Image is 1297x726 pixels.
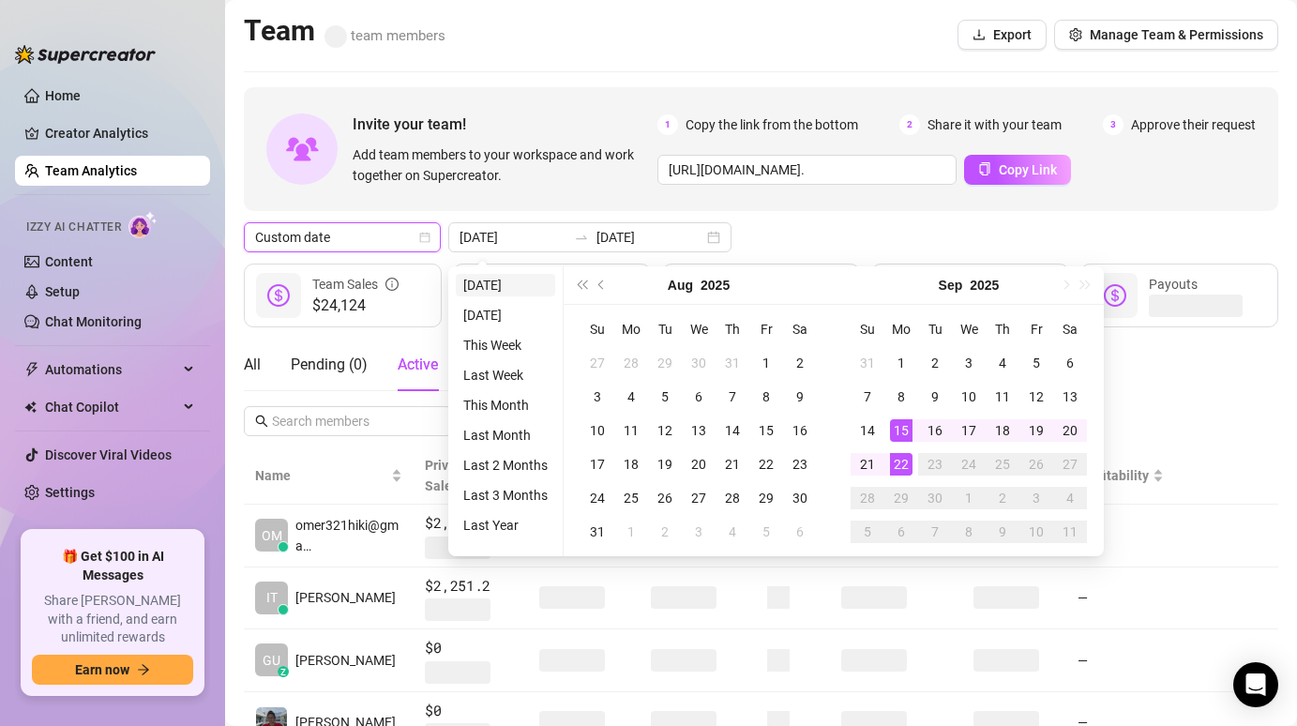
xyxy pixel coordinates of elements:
div: 1 [620,521,642,543]
th: We [952,312,986,346]
span: Name [255,465,387,486]
span: GU [263,650,280,671]
div: 28 [856,487,879,509]
span: to [574,230,589,245]
td: 2025-08-01 [749,346,783,380]
button: Manage Team & Permissions [1054,20,1278,50]
th: Th [986,312,1019,346]
div: 26 [1025,453,1048,476]
div: 23 [924,453,946,476]
li: Last 2 Months [456,454,555,476]
input: End date [596,227,703,248]
td: 2025-09-08 [884,380,918,414]
td: 2025-10-07 [918,515,952,549]
div: 5 [1025,352,1048,374]
div: 16 [924,419,946,442]
span: 2 [899,114,920,135]
div: 30 [789,487,811,509]
td: 2025-09-10 [952,380,986,414]
td: 2025-09-30 [918,481,952,515]
div: 8 [890,386,912,408]
td: 2025-09-12 [1019,380,1053,414]
div: 9 [789,386,811,408]
div: 4 [721,521,744,543]
div: 16 [789,419,811,442]
div: 29 [890,487,912,509]
button: Previous month (PageUp) [592,266,612,304]
div: 13 [1059,386,1081,408]
div: 12 [654,419,676,442]
div: 7 [856,386,879,408]
td: 2025-10-03 [1019,481,1053,515]
div: 10 [586,419,609,442]
div: 28 [721,487,744,509]
div: 5 [755,521,777,543]
div: 1 [755,352,777,374]
button: Copy Link [964,155,1071,185]
td: 2025-08-09 [783,380,817,414]
span: setting [1069,28,1082,41]
td: 2025-08-24 [581,481,614,515]
th: Fr [1019,312,1053,346]
li: This Week [456,334,555,356]
span: Active [398,355,438,373]
div: 14 [721,419,744,442]
span: omer321hiki@gma… [295,515,402,556]
div: 29 [654,352,676,374]
div: 5 [856,521,879,543]
li: [DATE] [456,274,555,296]
div: 19 [1025,419,1048,442]
div: 17 [586,453,609,476]
td: 2025-09-27 [1053,447,1087,481]
td: 2025-09-29 [884,481,918,515]
button: Choose a year [701,266,730,304]
div: 10 [958,386,980,408]
td: 2025-09-18 [986,414,1019,447]
td: 2025-09-14 [851,414,884,447]
td: 2025-10-01 [952,481,986,515]
span: OM [262,525,282,546]
a: Discover Viral Videos [45,447,172,462]
td: 2025-08-20 [682,447,716,481]
td: 2025-09-02 [918,346,952,380]
button: Export [958,20,1047,50]
div: 6 [789,521,811,543]
th: Mo [884,312,918,346]
div: 9 [924,386,946,408]
button: Choose a month [939,266,963,304]
td: 2025-09-13 [1053,380,1087,414]
span: Share [PERSON_NAME] with a friend, and earn unlimited rewards [32,592,193,647]
div: 6 [1059,352,1081,374]
td: 2025-07-28 [614,346,648,380]
span: 🎁 Get $100 in AI Messages [32,548,193,584]
span: $24,124 [312,295,399,317]
span: $0 [425,700,517,722]
td: 2025-08-31 [581,515,614,549]
div: All [244,354,261,376]
td: 2025-08-05 [648,380,682,414]
div: 20 [687,453,710,476]
td: — [1066,505,1175,567]
span: Custom date [255,223,430,251]
td: 2025-08-02 [783,346,817,380]
div: 27 [687,487,710,509]
td: 2025-09-20 [1053,414,1087,447]
td: 2025-08-19 [648,447,682,481]
td: 2025-09-19 [1019,414,1053,447]
span: dollar-circle [1104,284,1126,307]
a: Team Analytics [45,163,137,178]
div: 31 [721,352,744,374]
td: 2025-09-21 [851,447,884,481]
td: 2025-09-01 [884,346,918,380]
td: 2025-10-06 [884,515,918,549]
div: 23 [789,453,811,476]
td: 2025-08-13 [682,414,716,447]
th: We [682,312,716,346]
td: 2025-08-29 [749,481,783,515]
td: 2025-08-06 [682,380,716,414]
div: 7 [924,521,946,543]
td: 2025-09-02 [648,515,682,549]
div: 6 [687,386,710,408]
td: 2025-07-30 [682,346,716,380]
span: Manage Team & Permissions [1090,27,1263,42]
